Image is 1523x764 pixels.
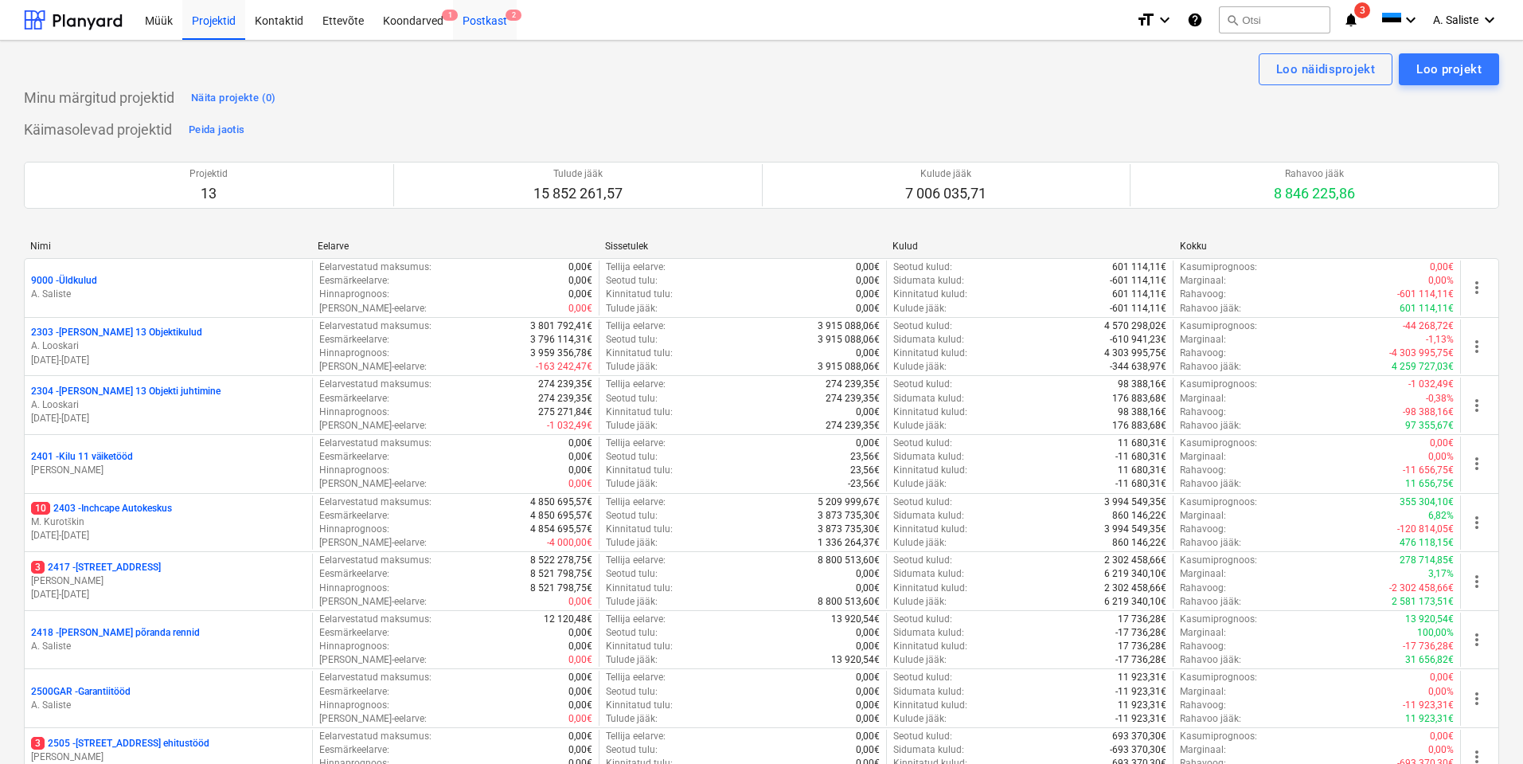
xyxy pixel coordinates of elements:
p: -4 000,00€ [547,536,592,550]
p: 0,00% [1428,450,1454,464]
div: Peida jaotis [189,121,244,139]
p: Rahavoog : [1180,523,1226,536]
p: 0,00€ [568,595,592,609]
p: 278 714,85€ [1400,554,1454,567]
p: Kinnitatud tulu : [606,288,673,301]
span: more_vert [1467,572,1486,591]
p: 3 796 114,31€ [530,333,592,347]
p: 7 006 035,71 [905,184,986,203]
p: Hinnaprognoos : [319,288,389,301]
p: Seotud kulud : [893,496,952,509]
p: Tulude jääk [533,167,623,181]
p: 0,00€ [856,302,880,315]
button: Peida jaotis [185,117,248,143]
p: Kasumiprognoos : [1180,496,1257,509]
p: Hinnaprognoos : [319,347,389,360]
p: Sidumata kulud : [893,567,964,581]
p: Tulude jääk : [606,302,658,315]
p: -23,56€ [848,477,880,491]
i: keyboard_arrow_down [1401,10,1420,29]
p: Sidumata kulud : [893,392,964,406]
p: Kinnitatud kulud : [893,464,967,477]
div: Kulud [892,241,1167,252]
p: 274 239,35€ [538,392,592,406]
p: -120 814,05€ [1397,523,1454,536]
p: -601 114,11€ [1110,274,1166,288]
p: 15 852 261,57 [533,184,623,203]
p: Kinnitatud tulu : [606,523,673,536]
p: 4 854 695,57€ [530,523,592,536]
p: -1 032,49€ [1408,378,1454,391]
p: 0,00€ [568,477,592,491]
i: Abikeskus [1187,10,1203,29]
p: Seotud tulu : [606,333,658,347]
p: Hinnaprognoos : [319,406,389,419]
p: 0,00€ [856,626,880,640]
p: 97 355,67€ [1405,419,1454,433]
p: 1 336 264,37€ [818,536,880,550]
div: Loo projekt [1416,59,1482,80]
p: Tellija eelarve : [606,613,666,626]
span: 2 [506,10,521,21]
p: [PERSON_NAME]-eelarve : [319,595,427,609]
p: Kulude jääk : [893,419,947,433]
p: [PERSON_NAME]-eelarve : [319,419,427,433]
p: A. Saliste [31,699,306,712]
p: [PERSON_NAME] [31,750,306,764]
p: 11 656,75€ [1405,477,1454,491]
button: Loo näidisprojekt [1259,53,1392,85]
p: Kinnitatud kulud : [893,288,967,301]
p: Seotud kulud : [893,261,952,274]
p: 3,17% [1428,567,1454,581]
p: Kinnitatud kulud : [893,406,967,419]
p: 6,82% [1428,509,1454,523]
p: Rahavoo jääk : [1180,477,1241,491]
p: Kinnitatud tulu : [606,406,673,419]
p: 476 118,15€ [1400,536,1454,550]
p: 0,00€ [568,626,592,640]
p: 98 388,16€ [1118,406,1166,419]
p: 2500GAR - Garantiitööd [31,685,131,699]
p: Sidumata kulud : [893,450,964,464]
p: Rahavoo jääk : [1180,360,1241,374]
p: Rahavoog : [1180,406,1226,419]
i: format_size [1136,10,1155,29]
p: 4 570 298,02€ [1104,319,1166,333]
p: 8 800 513,60€ [818,595,880,609]
p: 2401 - Kilu 11 väiketööd [31,450,133,464]
span: more_vert [1467,513,1486,532]
p: Kulude jääk : [893,477,947,491]
p: Hinnaprognoos : [319,464,389,477]
p: Seotud tulu : [606,274,658,288]
p: [DATE] - [DATE] [31,529,306,543]
p: [DATE] - [DATE] [31,412,306,425]
p: Käimasolevad projektid [24,120,172,139]
p: Seotud kulud : [893,613,952,626]
p: Kinnitatud kulud : [893,582,967,595]
p: Seotud tulu : [606,626,658,640]
p: [PERSON_NAME]-eelarve : [319,477,427,491]
p: Rahavoo jääk : [1180,419,1241,433]
div: Nimi [30,241,305,252]
p: Eelarvestatud maksumus : [319,496,432,509]
p: 23,56€ [850,450,880,464]
p: Rahavoog : [1180,582,1226,595]
p: 11 680,31€ [1118,464,1166,477]
p: 6 219 340,10€ [1104,595,1166,609]
span: more_vert [1467,278,1486,297]
p: Marginaal : [1180,392,1226,406]
p: Marginaal : [1180,274,1226,288]
span: more_vert [1467,630,1486,649]
p: Hinnaprognoos : [319,523,389,536]
p: Seotud tulu : [606,450,658,464]
p: Kulude jääk : [893,360,947,374]
p: Marginaal : [1180,626,1226,640]
p: Tellija eelarve : [606,554,666,567]
p: Rahavoog : [1180,464,1226,477]
p: -4 303 995,75€ [1389,347,1454,360]
p: -1 032,49€ [547,419,592,433]
p: A. Saliste [31,640,306,653]
p: Sidumata kulud : [893,626,964,640]
p: Marginaal : [1180,450,1226,464]
p: Marginaal : [1180,509,1226,523]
